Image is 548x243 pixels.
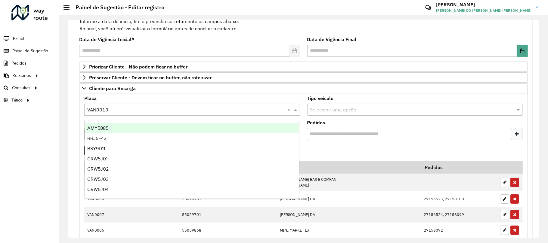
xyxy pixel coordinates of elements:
[87,146,105,151] span: BSY9D11
[70,4,164,11] h2: Painel de Sugestão - Editar registro
[79,83,528,93] a: Cliente para Recarga
[79,36,134,43] label: Data de Vigência Inicial
[84,191,122,207] td: VAN0008
[87,126,108,131] span: AMY5885
[12,85,30,91] span: Consultas
[87,166,109,172] span: CRW5J02
[89,86,136,91] span: Cliente para Recarga
[11,97,23,103] span: Tático
[87,156,107,161] span: CRW5J01
[420,223,497,238] td: 27158092
[420,207,497,223] td: 27156524, 27158099
[79,72,528,83] a: Preservar Cliente - Devem ficar no buffer, não roteirizar
[87,136,107,141] span: BBJ5E43
[87,177,109,182] span: CRW5J03
[307,95,334,102] label: Tipo veículo
[179,223,277,238] td: 55059868
[277,161,420,174] th: Clientes
[84,207,122,223] td: VAN0007
[277,191,420,207] td: [PERSON_NAME] DA
[79,10,528,32] div: Informe a data de inicio, fim e preencha corretamente os campos abaixo. Ao final, você irá pré-vi...
[11,60,26,66] span: Pedidos
[307,119,325,126] label: Pedidos
[422,1,435,14] a: Contato Rápido
[436,2,531,8] h3: [PERSON_NAME]
[517,45,528,57] button: Choose Date
[12,72,31,79] span: Relatórios
[84,95,97,102] label: Placa
[277,207,420,223] td: [PERSON_NAME] DA
[277,174,420,191] td: [PERSON_NAME] BAR E COMPAN [PERSON_NAME]
[79,62,528,72] a: Priorizar Cliente - Não podem ficar no buffer
[84,119,102,126] label: Clientes
[420,191,497,207] td: 27156523, 27158100
[89,75,212,80] span: Preservar Cliente - Devem ficar no buffer, não roteirizar
[13,35,24,42] span: Painel
[87,187,109,192] span: CRW5J04
[436,8,531,13] span: [PERSON_NAME] DO [PERSON_NAME] [PERSON_NAME]
[179,207,277,223] td: 55029701
[12,48,48,54] span: Painel de Sugestão
[277,223,420,238] td: MINI MARKET LS
[420,161,497,174] th: Pedidos
[307,36,357,43] label: Data de Vigência Final
[89,64,187,69] span: Priorizar Cliente - Não podem ficar no buffer
[85,120,299,199] ng-dropdown-panel: Options list
[84,223,122,238] td: VAN0006
[179,191,277,207] td: 55029701
[287,106,293,113] span: Clear all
